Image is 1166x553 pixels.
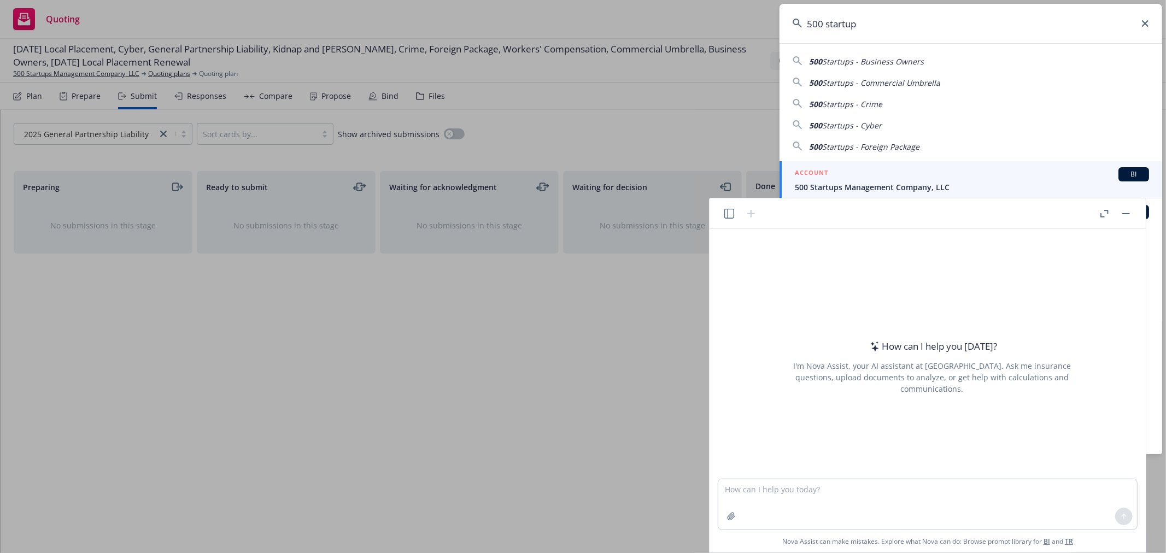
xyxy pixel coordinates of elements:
span: Startups - Cyber [822,120,882,131]
span: Startups - Foreign Package [822,142,919,152]
span: 500 [809,142,822,152]
span: Startups - Commercial Umbrella [822,78,940,88]
span: 500 [809,78,822,88]
span: Startups - Crime [822,99,882,109]
a: TR [1065,537,1073,546]
span: BI [1123,169,1145,179]
span: 500 [809,99,822,109]
div: I'm Nova Assist, your AI assistant at [GEOGRAPHIC_DATA]. Ask me insurance questions, upload docum... [778,360,1086,395]
input: Search... [780,4,1162,43]
span: Startups - Business Owners [822,56,924,67]
span: 500 [809,56,822,67]
a: ACCOUNTBI500 Startups Management Company, LLC [780,161,1162,199]
span: 500 [809,120,822,131]
a: BI [1044,537,1050,546]
span: Nova Assist can make mistakes. Explore what Nova can do: Browse prompt library for and [782,530,1073,552]
div: How can I help you [DATE]? [867,339,998,354]
h5: ACCOUNT [795,167,828,180]
span: 500 Startups Management Company, LLC [795,181,1149,193]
